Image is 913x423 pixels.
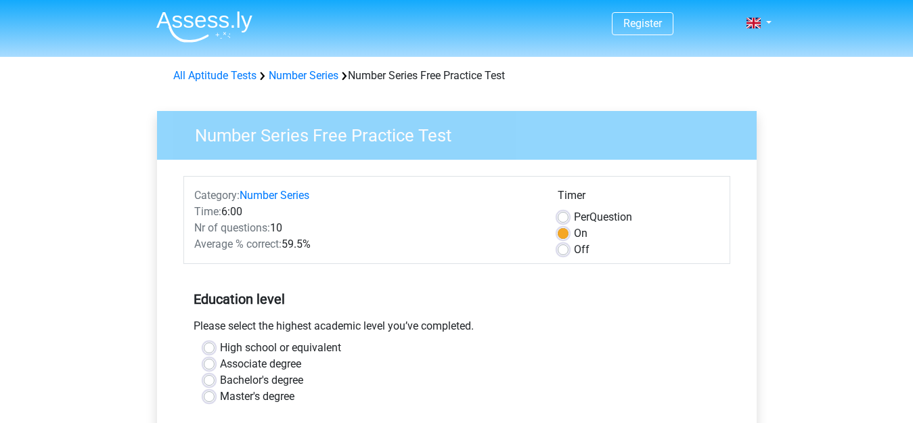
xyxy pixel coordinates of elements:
[240,189,309,202] a: Number Series
[184,236,548,252] div: 59.5%
[220,388,294,405] label: Master's degree
[558,187,719,209] div: Timer
[574,209,632,225] label: Question
[194,189,240,202] span: Category:
[220,340,341,356] label: High school or equivalent
[220,356,301,372] label: Associate degree
[220,372,303,388] label: Bachelor's degree
[183,318,730,340] div: Please select the highest academic level you’ve completed.
[184,220,548,236] div: 10
[194,221,270,234] span: Nr of questions:
[173,69,257,82] a: All Aptitude Tests
[194,205,221,218] span: Time:
[179,120,747,146] h3: Number Series Free Practice Test
[168,68,746,84] div: Number Series Free Practice Test
[574,225,587,242] label: On
[194,286,720,313] h5: Education level
[574,210,589,223] span: Per
[184,204,548,220] div: 6:00
[194,238,282,250] span: Average % correct:
[623,17,662,30] a: Register
[156,11,252,43] img: Assessly
[574,242,589,258] label: Off
[269,69,338,82] a: Number Series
